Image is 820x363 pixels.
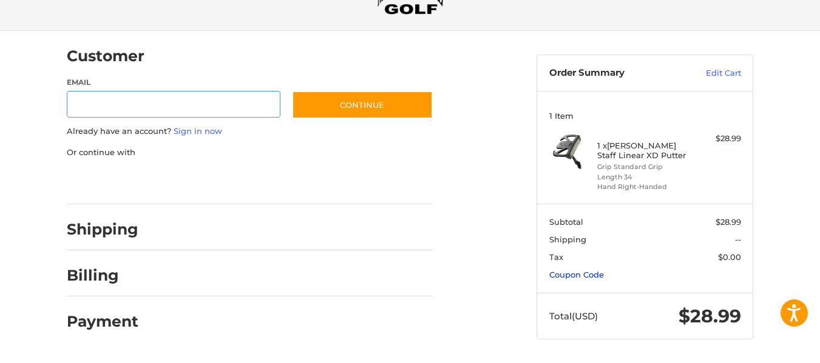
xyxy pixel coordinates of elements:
[716,217,741,227] span: $28.99
[63,170,154,192] iframe: PayPal-paypal
[67,47,144,65] h2: Customer
[680,67,741,79] a: Edit Cart
[67,147,433,159] p: Or continue with
[597,182,690,192] li: Hand Right-Handed
[549,217,583,227] span: Subtotal
[720,330,820,363] iframe: Google Customer Reviews
[67,77,280,88] label: Email
[549,270,604,279] a: Coupon Code
[679,305,741,327] span: $28.99
[597,162,690,172] li: Grip Standard Grip
[549,235,586,244] span: Shipping
[67,312,138,331] h2: Payment
[597,172,690,182] li: Length 34
[67,125,433,138] p: Already have an account?
[597,141,690,161] h4: 1 x [PERSON_NAME] Staff Linear XD Putter
[166,170,257,192] iframe: PayPal-paylater
[718,252,741,262] span: $0.00
[174,126,222,136] a: Sign in now
[549,310,598,322] span: Total (USD)
[549,111,741,121] h3: 1 Item
[735,235,741,244] span: --
[693,133,741,145] div: $28.99
[549,67,680,79] h3: Order Summary
[269,170,360,192] iframe: PayPal-venmo
[292,91,433,119] button: Continue
[549,252,563,262] span: Tax
[67,220,138,239] h2: Shipping
[67,266,138,285] h2: Billing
